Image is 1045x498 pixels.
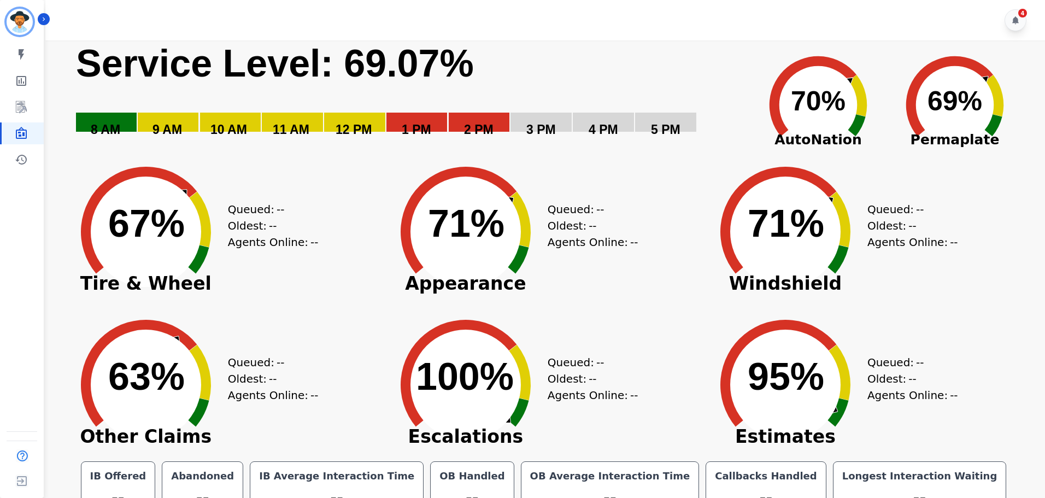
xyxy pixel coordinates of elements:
text: 4 PM [589,122,618,137]
text: 67% [108,202,185,245]
div: Agents Online: [228,234,321,250]
span: Other Claims [64,431,228,442]
span: -- [950,387,958,403]
text: 8 AM [91,122,120,137]
text: 2 PM [464,122,494,137]
text: 100% [416,355,514,398]
div: IB Average Interaction Time [257,468,416,484]
text: 71% [428,202,504,245]
span: -- [277,354,284,371]
span: -- [589,371,596,387]
div: OB Handled [437,468,507,484]
text: 71% [748,202,824,245]
span: -- [269,371,277,387]
span: Windshield [703,278,867,289]
div: Longest Interaction Waiting [840,468,1000,484]
div: Oldest: [867,371,949,387]
span: Appearance [384,278,548,289]
text: 11 AM [273,122,309,137]
div: Abandoned [169,468,236,484]
span: -- [596,354,604,371]
text: 5 PM [651,122,680,137]
span: AutoNation [750,130,887,150]
span: Estimates [703,431,867,442]
div: Oldest: [548,371,630,387]
div: Oldest: [548,218,630,234]
span: -- [269,218,277,234]
div: Agents Online: [867,387,960,403]
div: Callbacks Handled [713,468,819,484]
span: -- [589,218,596,234]
text: 3 PM [526,122,556,137]
text: 69% [927,86,982,116]
div: Oldest: [228,218,310,234]
span: Tire & Wheel [64,278,228,289]
text: 1 PM [402,122,431,137]
span: -- [310,234,318,250]
span: -- [310,387,318,403]
div: IB Offered [88,468,149,484]
text: 63% [108,355,185,398]
svg: Service Level: 0% [75,40,748,153]
span: -- [950,234,958,250]
div: 4 [1018,9,1027,17]
text: 9 AM [152,122,182,137]
text: 12 PM [336,122,372,137]
div: Oldest: [867,218,949,234]
span: -- [916,201,924,218]
text: 10 AM [210,122,247,137]
text: 95% [748,355,824,398]
span: -- [916,354,924,371]
span: -- [630,387,638,403]
div: Agents Online: [548,387,641,403]
img: Bordered avatar [7,9,33,35]
div: Queued: [867,354,949,371]
text: Service Level: 69.07% [76,42,474,85]
div: Oldest: [228,371,310,387]
div: Agents Online: [867,234,960,250]
div: Queued: [228,354,310,371]
span: -- [596,201,604,218]
div: Agents Online: [228,387,321,403]
div: OB Average Interaction Time [528,468,692,484]
span: -- [908,218,916,234]
div: Queued: [548,201,630,218]
div: Agents Online: [548,234,641,250]
text: 70% [791,86,846,116]
span: Escalations [384,431,548,442]
span: Permaplate [887,130,1023,150]
span: -- [908,371,916,387]
div: Queued: [228,201,310,218]
div: Queued: [548,354,630,371]
span: -- [277,201,284,218]
div: Queued: [867,201,949,218]
span: -- [630,234,638,250]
